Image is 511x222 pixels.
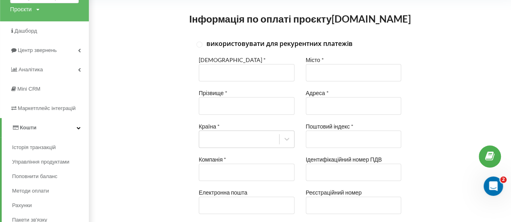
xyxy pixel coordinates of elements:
span: Аналiтика [19,66,43,73]
span: Ідентифікаційний номер ПДВ [306,156,382,163]
span: Адреса * [306,89,329,96]
span: Електронна пошта [199,189,247,196]
span: Компанія * [199,156,226,163]
span: Інформація по оплаті проєкту [189,13,331,25]
div: Проєкти [10,5,32,13]
span: Країна * [199,123,220,130]
span: Поштовий індекс * [306,123,353,130]
span: 2 [500,176,507,183]
span: [DEMOGRAPHIC_DATA] * [199,56,266,63]
span: Місто * [306,56,324,63]
iframe: Intercom live chat [484,176,503,196]
span: Рахунки [12,201,32,210]
span: Реєстраційний номер [306,189,362,196]
span: Центр звернень [18,47,57,53]
span: Методи оплати [12,187,49,195]
span: Управління продуктами [12,158,69,166]
span: Кошти [20,124,36,131]
span: Поповнити баланс [12,172,57,181]
span: Прізвище * [199,89,227,96]
span: Історія транзакцій [12,143,56,151]
span: використовувати для рекурентних платежів [206,39,353,48]
a: Методи оплати [12,184,89,198]
a: Управління продуктами [12,155,89,169]
span: Маркетплейс інтеграцій [18,105,76,111]
a: Кошти [2,118,89,137]
a: Рахунки [12,198,89,213]
span: Mini CRM [17,86,40,92]
a: Історія транзакцій [12,140,89,155]
span: Дашборд [15,28,37,34]
a: Поповнити баланс [12,169,89,184]
h2: [DOMAIN_NAME] [189,13,410,25]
